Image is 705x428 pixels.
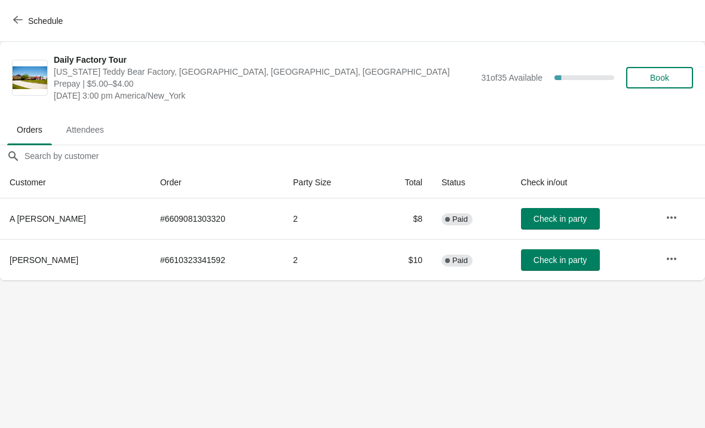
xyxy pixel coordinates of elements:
td: # 6609081303320 [151,198,284,239]
span: Check in party [534,214,587,224]
span: Orders [7,119,52,140]
span: Attendees [57,119,114,140]
span: Schedule [28,16,63,26]
td: 2 [284,239,374,280]
th: Status [432,167,511,198]
span: 31 of 35 Available [481,73,542,82]
th: Order [151,167,284,198]
td: 2 [284,198,374,239]
td: # 6610323341592 [151,239,284,280]
button: Schedule [6,10,72,32]
img: Daily Factory Tour [13,66,47,90]
button: Check in party [521,249,600,271]
span: [PERSON_NAME] [10,255,78,265]
span: A [PERSON_NAME] [10,214,86,224]
button: Check in party [521,208,600,230]
span: Check in party [534,255,587,265]
span: Paid [452,256,468,265]
span: Paid [452,215,468,224]
th: Party Size [284,167,374,198]
th: Total [374,167,432,198]
span: Book [650,73,669,82]
span: [DATE] 3:00 pm America/New_York [54,90,475,102]
td: $8 [374,198,432,239]
button: Book [626,67,693,88]
span: Prepay | $5.00–$4.00 [54,78,475,90]
span: Daily Factory Tour [54,54,475,66]
th: Check in/out [511,167,656,198]
input: Search by customer [24,145,705,167]
span: [US_STATE] Teddy Bear Factory, [GEOGRAPHIC_DATA], [GEOGRAPHIC_DATA], [GEOGRAPHIC_DATA] [54,66,475,78]
td: $10 [374,239,432,280]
